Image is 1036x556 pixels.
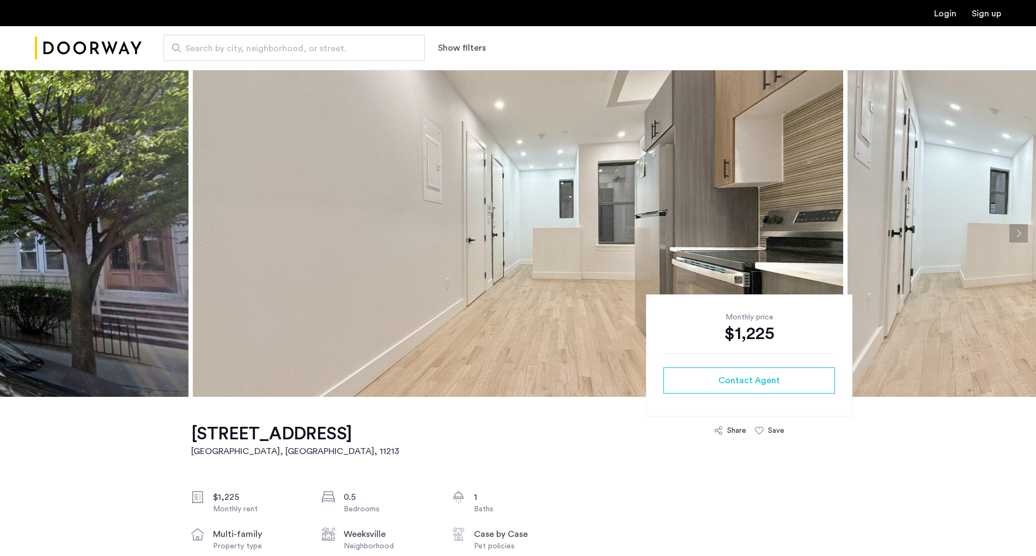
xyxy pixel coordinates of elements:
[35,28,142,69] a: Cazamio Logo
[663,367,835,394] button: button
[191,445,399,458] h2: [GEOGRAPHIC_DATA], [GEOGRAPHIC_DATA] , 11213
[1009,224,1028,243] button: Next apartment
[213,504,304,515] div: Monthly rent
[438,41,486,55] button: Show or hide filters
[193,70,843,397] img: apartment
[163,35,425,61] input: Apartment Search
[474,491,565,504] div: 1
[344,504,435,515] div: Bedrooms
[934,9,956,18] a: Login
[768,425,784,436] div: Save
[35,28,142,69] img: logo
[213,491,304,504] div: $1,225
[663,323,835,345] div: $1,225
[663,312,835,323] div: Monthly price
[344,491,435,504] div: 0.5
[191,423,399,445] h1: [STREET_ADDRESS]
[474,541,565,552] div: Pet policies
[474,504,565,515] div: Baths
[8,224,27,243] button: Previous apartment
[727,425,746,436] div: Share
[972,9,1001,18] a: Registration
[344,528,435,541] div: Weeksville
[213,541,304,552] div: Property type
[474,528,565,541] div: Case by Case
[213,528,304,541] div: multi-family
[185,42,394,55] span: Search by city, neighborhood, or street.
[718,374,780,387] span: Contact Agent
[191,423,399,458] a: [STREET_ADDRESS][GEOGRAPHIC_DATA], [GEOGRAPHIC_DATA], 11213
[344,541,435,552] div: Neighborhood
